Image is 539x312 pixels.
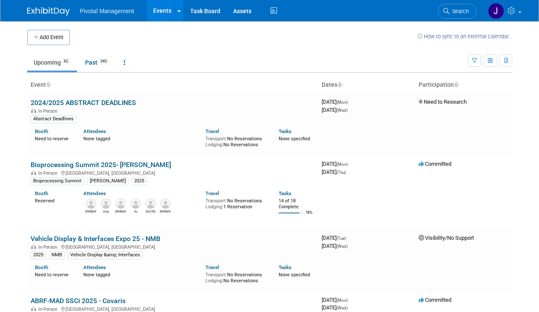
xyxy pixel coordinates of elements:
span: Transport: [205,198,227,204]
div: Traci Haddock [115,209,126,214]
div: No Reservations 1 Reservation [205,196,266,210]
img: In-Person Event [31,244,36,249]
a: Attendees [83,264,106,270]
img: In-Person Event [31,108,36,113]
td: 78% [305,210,313,222]
span: (Wed) [337,306,348,310]
img: Unjy Park [101,199,111,209]
span: 62 [61,58,71,65]
img: Kevin LeShane [160,199,171,209]
span: (Thu) [337,170,346,175]
a: Search [438,4,477,19]
div: Vehicle Display &amp; Interfaces [68,251,143,259]
div: Vu Nguyen [130,209,141,214]
div: No Reservations No Reservations [205,270,266,284]
span: (Mon) [337,298,348,303]
div: 2025 [31,251,46,259]
div: Abstract Deadlines [31,115,76,123]
div: NMB [49,251,65,259]
div: None tagged [83,134,199,142]
a: Travel [205,190,219,196]
span: [DATE] [322,169,346,175]
span: (Tue) [337,236,346,241]
span: 343 [98,58,109,65]
span: None specified [279,136,310,142]
span: (Wed) [337,244,348,249]
div: [GEOGRAPHIC_DATA], [GEOGRAPHIC_DATA] [31,243,315,250]
span: [DATE] [322,99,350,105]
span: Visibility/No Support [419,235,474,241]
a: Travel [205,264,219,270]
div: 14 of 18 Complete [279,198,315,210]
div: Kevin LeShane [160,209,171,214]
span: - [349,161,350,167]
a: Booth [35,128,48,134]
span: Committed [419,297,451,303]
div: Bioprocessing Summit [31,177,84,185]
a: Tasks [279,190,291,196]
a: Upcoming62 [27,54,77,71]
div: Reserved [35,196,71,204]
a: Tasks [279,264,291,270]
a: Booth [35,264,48,270]
span: Transport: [205,136,227,142]
div: No Reservations No Reservations [205,134,266,147]
span: Lodging: [205,204,223,210]
button: Add Event [27,30,70,45]
span: Pivotal Management [80,8,134,14]
span: - [347,235,348,241]
div: Unjy Park [100,209,111,214]
img: In-Person Event [31,170,36,175]
span: - [349,297,350,303]
span: None specified [279,272,310,278]
div: 2025 [131,177,147,185]
a: Booth [35,190,48,196]
div: Need to reserve [35,134,71,142]
span: Committed [419,161,451,167]
div: Omar El-Ghouch [86,209,96,214]
a: Tasks [279,128,291,134]
div: Raja Srinivas [145,209,156,214]
img: Jessica Gatton [488,3,504,19]
div: [GEOGRAPHIC_DATA], [GEOGRAPHIC_DATA] [31,169,315,176]
span: In-Person [38,244,60,250]
a: Travel [205,128,219,134]
div: None tagged [83,270,199,278]
img: In-Person Event [31,306,36,311]
span: [DATE] [322,161,350,167]
th: Dates [318,78,415,92]
span: Need to Research [419,99,467,105]
span: [DATE] [322,297,350,303]
span: (Mon) [337,162,348,167]
span: Transport: [205,272,227,278]
span: In-Person [38,306,60,312]
a: Bioprocessing Summit 2025- [PERSON_NAME] [31,161,171,169]
a: Past343 [79,54,116,71]
th: Event [27,78,318,92]
a: 2024/2025 ABSTRACT DEADLINES [31,99,136,107]
a: ABRF-MAD SSCi 2025 - Covaris [31,297,125,305]
span: Lodging: [205,278,223,284]
a: Sort by Event Name [46,81,50,88]
a: Sort by Start Date [337,81,342,88]
span: Search [449,8,469,14]
span: [DATE] [322,304,348,311]
a: How to sync to an external calendar... [417,33,512,40]
span: Lodging: [205,142,223,147]
div: [GEOGRAPHIC_DATA], [GEOGRAPHIC_DATA] [31,305,315,312]
div: [PERSON_NAME] [87,177,128,185]
a: Attendees [83,190,106,196]
img: Raja Srinivas [145,199,156,209]
a: Sort by Participation Type [454,81,458,88]
span: In-Person [38,108,60,114]
a: Attendees [83,128,106,134]
span: [DATE] [322,235,348,241]
span: (Mon) [337,100,348,105]
a: Vehicle Display & Interfaces Expo 25 - NMB [31,235,160,243]
div: Need to reserve [35,270,71,278]
img: Traci Haddock [116,199,126,209]
th: Participation [415,78,512,92]
span: - [349,99,350,105]
span: [DATE] [322,243,348,249]
img: Vu Nguyen [131,199,141,209]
